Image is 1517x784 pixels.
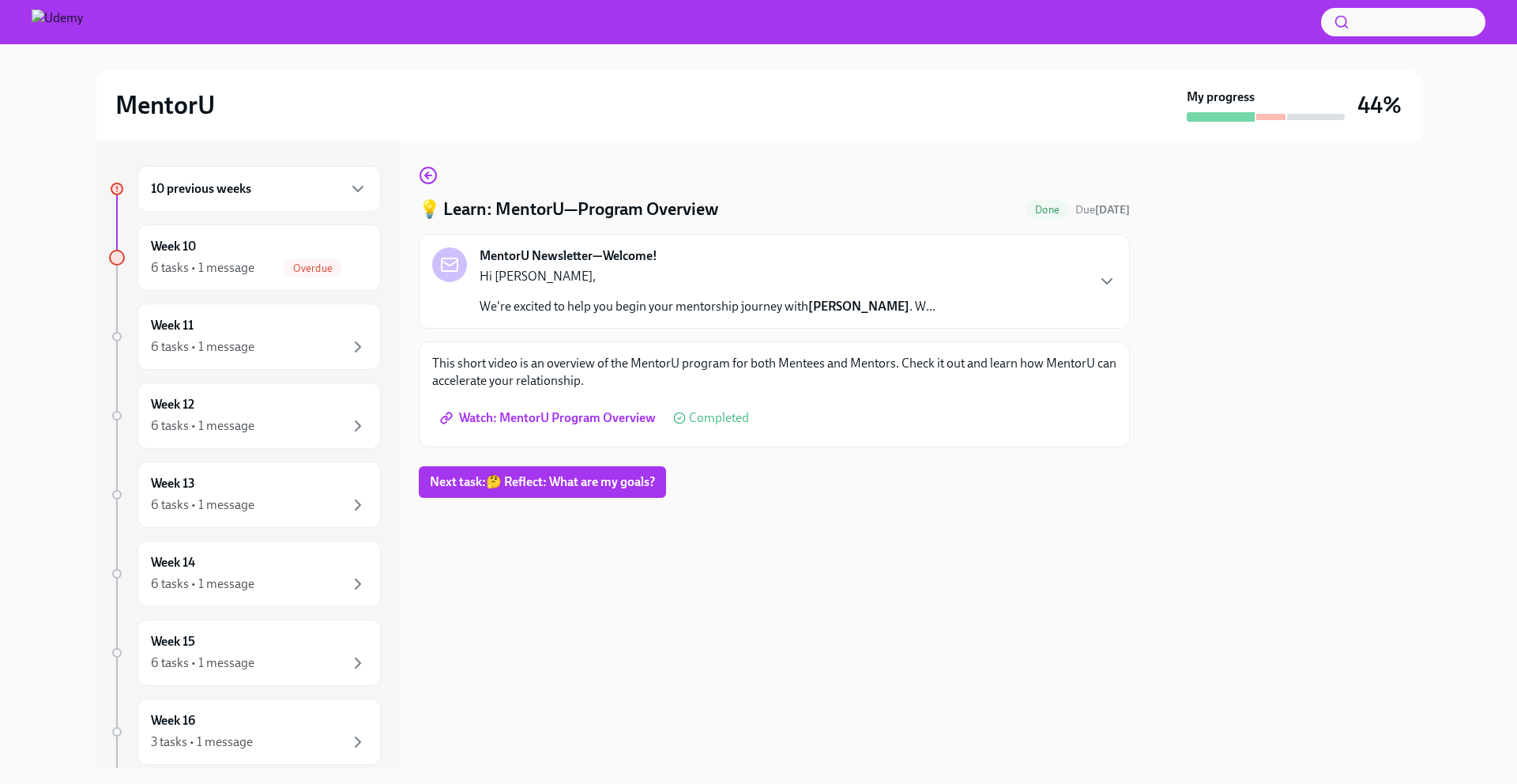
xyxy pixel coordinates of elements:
div: 10 previous weeks [137,166,381,212]
h6: Week 10 [151,238,196,255]
img: Udemy [32,9,83,35]
span: June 7th, 2025 05:00 [1075,202,1130,217]
h6: Week 12 [151,396,194,413]
strong: MentorU Newsletter—Welcome! [480,247,657,265]
span: Completed [689,412,749,424]
strong: My progress [1187,89,1255,106]
a: Week 163 tasks • 1 message [109,699,381,765]
div: 6 tasks • 1 message [151,496,254,514]
h4: 💡 Learn: MentorU—Program Overview [419,198,718,221]
a: Week 126 tasks • 1 message [109,383,381,449]
strong: [PERSON_NAME] [808,299,909,314]
h3: 44% [1357,91,1402,119]
span: Overdue [284,262,342,274]
a: Week 106 tasks • 1 messageOverdue [109,224,381,291]
h6: Week 13 [151,475,195,492]
p: Hi [PERSON_NAME], [480,268,935,285]
span: Next task : 🤔 Reflect: What are my goals? [430,474,655,490]
span: Done [1026,204,1069,216]
div: 6 tasks • 1 message [151,654,254,672]
a: Week 156 tasks • 1 message [109,620,381,686]
div: 6 tasks • 1 message [151,575,254,593]
h6: Week 16 [151,712,195,729]
h6: 10 previous weeks [151,180,251,198]
a: Week 136 tasks • 1 message [109,462,381,528]
strong: [DATE] [1095,203,1130,217]
p: We're excited to help you begin your mentorship journey with . W... [480,298,935,315]
h6: Week 15 [151,633,195,650]
a: Week 116 tasks • 1 message [109,303,381,370]
a: Week 146 tasks • 1 message [109,541,381,607]
div: 3 tasks • 1 message [151,733,253,751]
div: 6 tasks • 1 message [151,338,254,356]
a: Watch: MentorU Program Overview [432,402,667,434]
button: Next task:🤔 Reflect: What are my goals? [419,466,666,498]
p: This short video is an overview of the MentorU program for both Mentees and Mentors. Check it out... [432,355,1116,390]
span: Watch: MentorU Program Overview [443,410,656,426]
h6: Week 14 [151,554,195,571]
div: 6 tasks • 1 message [151,259,254,277]
h2: MentorU [115,89,215,121]
span: Due [1075,203,1130,217]
div: 6 tasks • 1 message [151,417,254,435]
h6: Week 11 [151,317,194,334]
